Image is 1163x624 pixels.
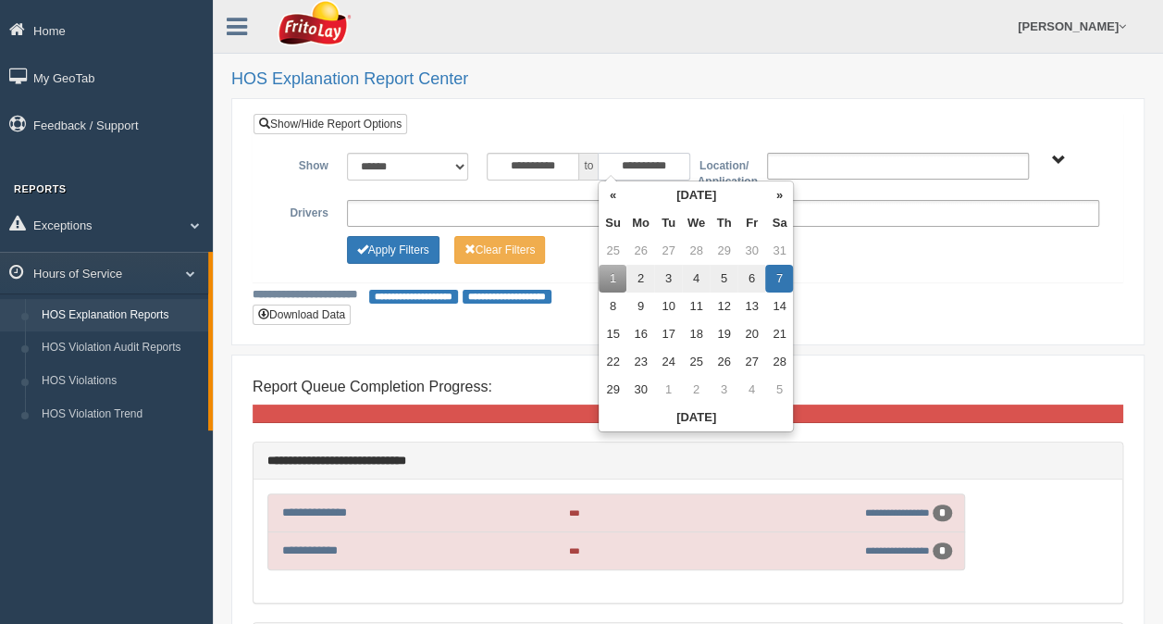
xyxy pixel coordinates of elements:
[710,293,737,320] td: 12
[626,293,654,320] td: 9
[682,237,710,265] td: 28
[654,209,682,237] th: Tu
[737,293,765,320] td: 13
[765,320,793,348] td: 21
[626,376,654,404] td: 30
[765,376,793,404] td: 5
[765,237,793,265] td: 31
[737,376,765,404] td: 4
[765,209,793,237] th: Sa
[710,265,737,293] td: 5
[347,236,439,264] button: Change Filter Options
[737,348,765,376] td: 27
[765,348,793,376] td: 28
[599,293,626,320] td: 8
[253,305,351,325] button: Download Data
[253,379,1123,395] h4: Report Queue Completion Progress:
[626,209,654,237] th: Mo
[682,265,710,293] td: 4
[687,153,758,191] label: Location/ Application
[654,265,682,293] td: 3
[33,398,208,431] a: HOS Violation Trend
[626,320,654,348] td: 16
[267,200,338,222] label: Drivers
[654,320,682,348] td: 17
[682,376,710,404] td: 2
[267,153,338,175] label: Show
[682,293,710,320] td: 11
[626,237,654,265] td: 26
[626,348,654,376] td: 23
[737,265,765,293] td: 6
[599,209,626,237] th: Su
[579,153,598,181] span: to
[654,376,682,404] td: 1
[682,209,710,237] th: We
[454,236,546,264] button: Change Filter Options
[626,181,765,209] th: [DATE]
[710,209,737,237] th: Th
[33,331,208,365] a: HOS Violation Audit Reports
[654,348,682,376] td: 24
[626,265,654,293] td: 2
[765,293,793,320] td: 14
[737,209,765,237] th: Fr
[33,365,208,398] a: HOS Violations
[682,320,710,348] td: 18
[737,320,765,348] td: 20
[599,376,626,404] td: 29
[599,265,626,293] td: 1
[710,320,737,348] td: 19
[599,404,793,431] th: [DATE]
[33,299,208,332] a: HOS Explanation Reports
[599,237,626,265] td: 25
[231,70,1144,89] h2: HOS Explanation Report Center
[682,348,710,376] td: 25
[710,237,737,265] td: 29
[599,181,626,209] th: «
[710,348,737,376] td: 26
[737,237,765,265] td: 30
[254,114,407,134] a: Show/Hide Report Options
[765,181,793,209] th: »
[654,293,682,320] td: 10
[599,348,626,376] td: 22
[710,376,737,404] td: 3
[654,237,682,265] td: 27
[765,265,793,293] td: 7
[599,320,626,348] td: 15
